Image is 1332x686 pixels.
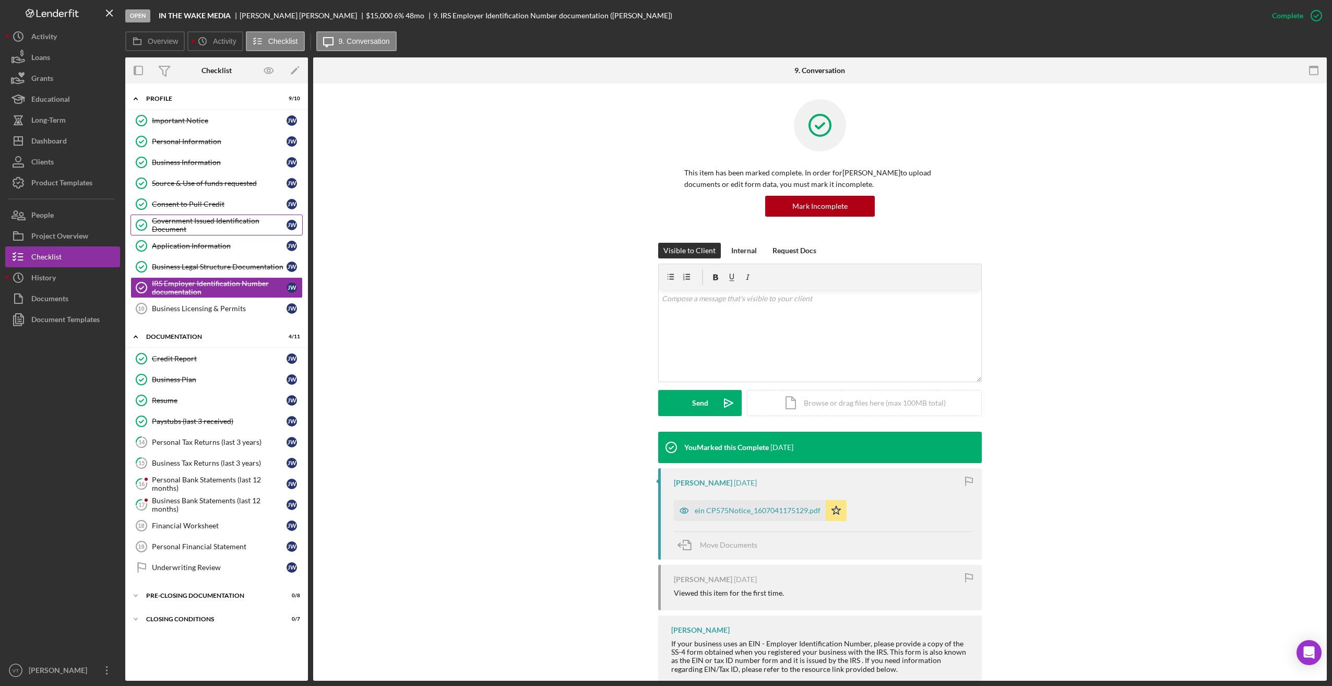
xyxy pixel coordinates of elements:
div: J W [287,136,297,147]
div: J W [287,157,297,168]
button: Complete [1262,5,1327,26]
a: Consent to Pull CreditJW [130,194,303,215]
div: Paystubs (last 3 received) [152,417,287,425]
a: 19Personal Financial StatementJW [130,536,303,557]
div: Documents [31,288,68,312]
a: 15Business Tax Returns (last 3 years)JW [130,453,303,474]
tspan: 19 [138,543,144,550]
div: Clients [31,151,54,175]
div: Visible to Client [663,243,716,258]
time: 2025-09-28 22:42 [734,575,757,584]
div: Underwriting Review [152,563,287,572]
button: Mark Incomplete [765,196,875,217]
div: J W [287,303,297,314]
div: J W [287,220,297,230]
button: Move Documents [674,532,768,558]
text: VT [13,668,19,673]
div: Document Templates [31,309,100,333]
div: Business Information [152,158,287,167]
a: Personal InformationJW [130,131,303,152]
div: [PERSON_NAME] [674,479,732,487]
div: J W [287,241,297,251]
div: Product Templates [31,172,92,196]
button: Documents [5,288,120,309]
div: Checklist [201,66,232,75]
a: Source & Use of funds requestedJW [130,173,303,194]
button: Activity [5,26,120,47]
div: Personal Financial Statement [152,542,287,551]
div: Open Intercom Messenger [1297,640,1322,665]
div: J W [287,541,297,552]
div: J W [287,353,297,364]
a: Underwriting ReviewJW [130,557,303,578]
button: ein CP575Notice_1607041175129.pdf [674,500,847,521]
tspan: 17 [138,501,145,508]
div: 48 mo [406,11,424,20]
label: Activity [213,37,236,45]
div: Open [125,9,150,22]
button: Checklist [5,246,120,267]
div: Important Notice [152,116,287,125]
div: Credit Report [152,354,287,363]
div: Dashboard [31,131,67,154]
div: J W [287,262,297,272]
div: J W [287,416,297,427]
div: History [31,267,56,291]
div: Financial Worksheet [152,522,287,530]
div: Educational [31,89,70,112]
span: $15,000 [366,11,393,20]
div: Government Issued Identification Document [152,217,287,233]
div: Documentation [146,334,274,340]
div: Activity [31,26,57,50]
div: 0 / 7 [281,616,300,622]
div: Personal Bank Statements (last 12 months) [152,476,287,492]
button: Clients [5,151,120,172]
div: If your business uses an EIN - Employer Identification Number, please provide a copy of the SS-4 ... [671,640,971,673]
time: 2025-09-29 11:19 [770,443,793,452]
a: People [5,205,120,226]
button: Educational [5,89,120,110]
div: Closing Conditions [146,616,274,622]
div: 9. Conversation [794,66,845,75]
button: Product Templates [5,172,120,193]
a: ResumeJW [130,390,303,411]
label: Checklist [268,37,298,45]
tspan: 18 [138,523,144,529]
div: J W [287,479,297,489]
div: You Marked this Complete [684,443,769,452]
div: Resume [152,396,287,405]
div: J W [287,395,297,406]
a: Credit ReportJW [130,348,303,369]
a: IRS Employer Identification Number documentationJW [130,277,303,298]
div: Consent to Pull Credit [152,200,287,208]
b: IN THE WAKE MEDIA [159,11,231,20]
div: [PERSON_NAME] [671,626,730,634]
tspan: 16 [138,480,145,487]
tspan: 15 [138,459,145,466]
div: 0 / 8 [281,593,300,599]
button: Activity [187,31,243,51]
div: Application Information [152,242,287,250]
div: J W [287,521,297,531]
a: Project Overview [5,226,120,246]
button: Visible to Client [658,243,721,258]
a: Long-Term [5,110,120,131]
label: Overview [148,37,178,45]
div: People [31,205,54,228]
div: IRS Employer Identification Number documentation [152,279,287,296]
div: Viewed this item for the first time. [674,589,784,597]
div: Source & Use of funds requested [152,179,287,187]
div: Business Licensing & Permits [152,304,287,313]
a: 10Business Licensing & PermitsJW [130,298,303,319]
a: Document Templates [5,309,120,330]
div: J W [287,199,297,209]
div: Request Docs [772,243,816,258]
a: 17Business Bank Statements (last 12 months)JW [130,494,303,515]
a: Dashboard [5,131,120,151]
div: Business Legal Structure Documentation [152,263,287,271]
button: Grants [5,68,120,89]
div: Profile [146,96,274,102]
tspan: 14 [138,439,145,445]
